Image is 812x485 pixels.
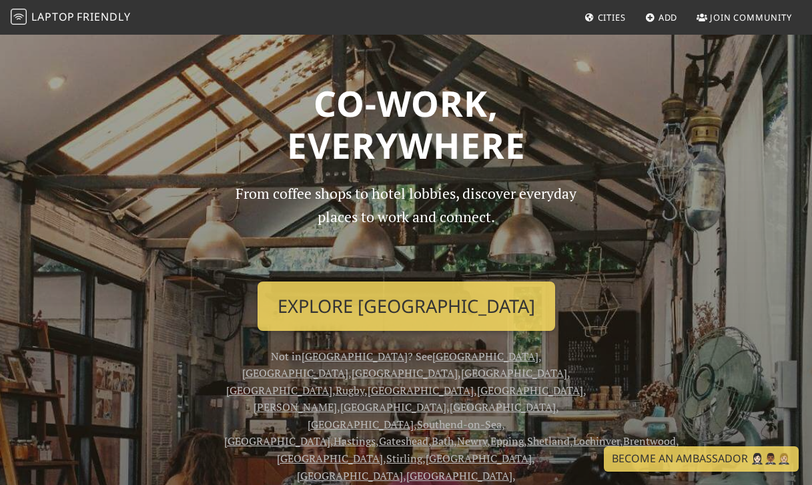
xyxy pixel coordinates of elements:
[297,468,403,483] a: [GEOGRAPHIC_DATA]
[573,434,620,448] a: Lochinver
[432,349,538,364] a: [GEOGRAPHIC_DATA]
[659,11,678,23] span: Add
[432,434,454,448] a: Bath
[254,400,337,414] a: [PERSON_NAME]
[334,434,376,448] a: Hastings
[527,434,570,448] a: Shetland
[490,434,524,448] a: Epping
[379,434,428,448] a: Gateshead
[598,11,626,23] span: Cities
[352,366,458,380] a: [GEOGRAPHIC_DATA]
[226,383,332,398] a: [GEOGRAPHIC_DATA]
[224,182,588,271] p: From coffee shops to hotel lobbies, discover everyday places to work and connect.
[242,366,348,380] a: [GEOGRAPHIC_DATA]
[31,9,75,24] span: Laptop
[461,366,567,380] a: [GEOGRAPHIC_DATA]
[406,468,512,483] a: [GEOGRAPHIC_DATA]
[368,383,474,398] a: [GEOGRAPHIC_DATA]
[640,5,683,29] a: Add
[336,383,364,398] a: Rugby
[340,400,446,414] a: [GEOGRAPHIC_DATA]
[579,5,631,29] a: Cities
[417,417,502,432] a: Southend-on-Sea
[450,400,556,414] a: [GEOGRAPHIC_DATA]
[710,11,792,23] span: Join Community
[623,434,676,448] a: Brentwood
[604,446,799,472] a: Become an Ambassador 🤵🏻‍♀️🤵🏾‍♂️🤵🏼‍♀️
[224,434,330,448] a: [GEOGRAPHIC_DATA]
[426,451,532,466] a: [GEOGRAPHIC_DATA]
[691,5,797,29] a: Join Community
[11,6,131,29] a: LaptopFriendly LaptopFriendly
[34,82,779,167] h1: Co-work, Everywhere
[277,451,383,466] a: [GEOGRAPHIC_DATA]
[477,383,583,398] a: [GEOGRAPHIC_DATA]
[308,417,414,432] a: [GEOGRAPHIC_DATA]
[258,282,555,331] a: Explore [GEOGRAPHIC_DATA]
[386,451,422,466] a: Stirling
[11,9,27,25] img: LaptopFriendly
[302,349,408,364] a: [GEOGRAPHIC_DATA]
[77,9,130,24] span: Friendly
[457,434,487,448] a: Newry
